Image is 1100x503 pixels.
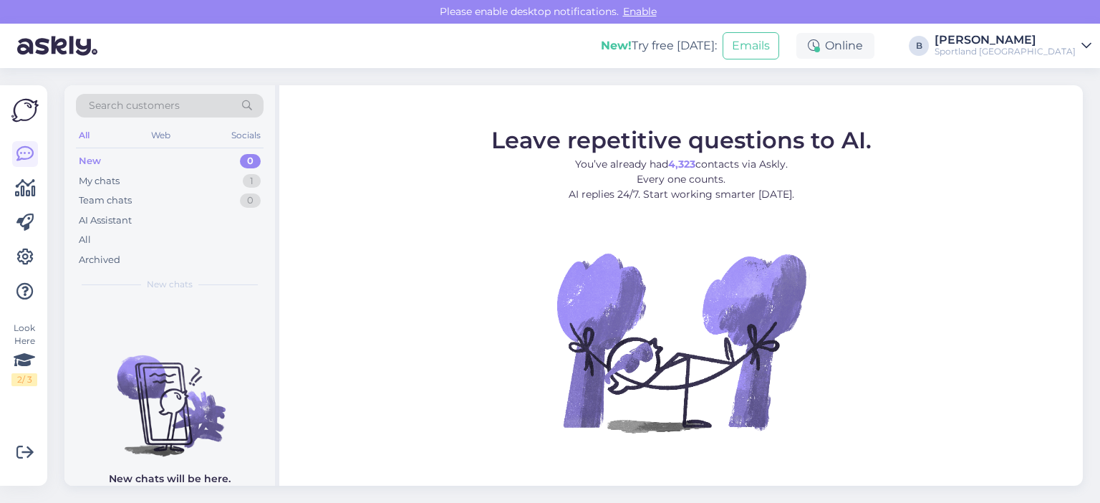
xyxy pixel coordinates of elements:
[89,98,180,113] span: Search customers
[11,373,37,386] div: 2 / 3
[79,193,132,208] div: Team chats
[11,322,37,386] div: Look Here
[552,213,810,471] img: No Chat active
[601,37,717,54] div: Try free [DATE]:
[935,46,1076,57] div: Sportland [GEOGRAPHIC_DATA]
[79,253,120,267] div: Archived
[668,157,695,170] b: 4,323
[79,174,120,188] div: My chats
[491,156,872,201] p: You’ve already had contacts via Askly. Every one counts. AI replies 24/7. Start working smarter [...
[147,278,193,291] span: New chats
[491,125,872,153] span: Leave repetitive questions to AI.
[79,214,132,228] div: AI Assistant
[909,36,929,56] div: B
[228,126,264,145] div: Socials
[79,154,101,168] div: New
[619,5,661,18] span: Enable
[64,330,275,459] img: No chats
[935,34,1076,46] div: [PERSON_NAME]
[243,174,261,188] div: 1
[148,126,173,145] div: Web
[723,32,779,59] button: Emails
[11,97,39,124] img: Askly Logo
[601,39,632,52] b: New!
[935,34,1091,57] a: [PERSON_NAME]Sportland [GEOGRAPHIC_DATA]
[79,233,91,247] div: All
[240,193,261,208] div: 0
[240,154,261,168] div: 0
[109,471,231,487] p: New chats will be here.
[796,33,874,59] div: Online
[76,126,92,145] div: All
